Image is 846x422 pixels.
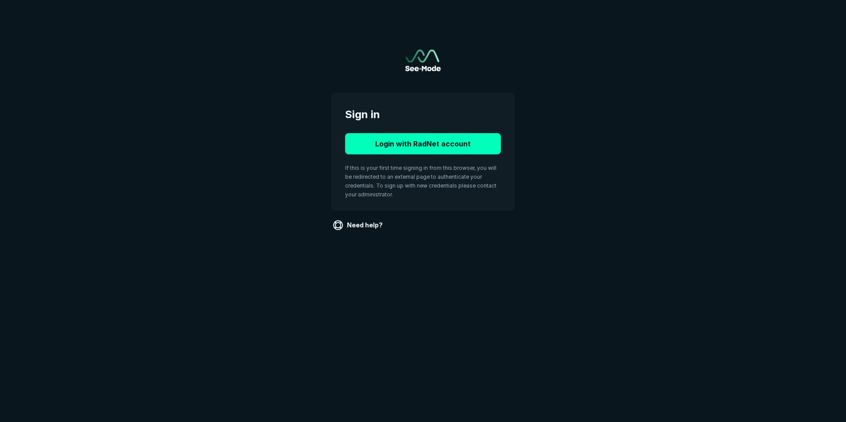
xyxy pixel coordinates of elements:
[345,107,501,123] span: Sign in
[405,50,441,71] img: See-Mode Logo
[345,165,496,198] span: If this is your first time signing in from this browser, you will be redirected to an external pa...
[345,133,501,154] button: Login with RadNet account
[405,50,441,71] a: Go to sign in
[331,218,386,232] a: Need help?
